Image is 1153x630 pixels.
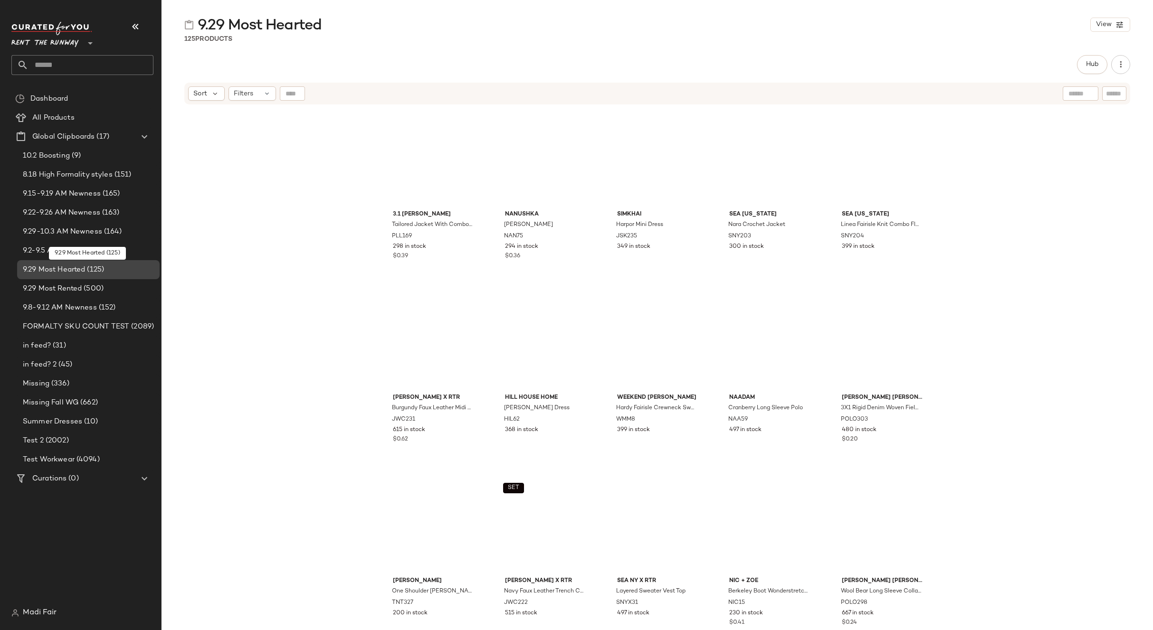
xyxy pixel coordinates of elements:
[729,426,762,434] span: 497 in stock
[393,252,408,261] span: $0.39
[23,416,82,427] span: Summer Dresses
[842,394,922,402] span: [PERSON_NAME] [PERSON_NAME]
[729,394,810,402] span: NAADAM
[503,483,524,493] button: SET
[393,394,473,402] span: [PERSON_NAME] x RTR
[504,587,584,596] span: Navy Faux Leather Trench Coat
[505,394,585,402] span: Hill House Home
[82,416,98,427] span: (10)
[392,404,472,413] span: Burgundy Faux Leather Midi Skirt
[44,435,69,446] span: (2002)
[23,226,102,237] span: 9.29-10.3 AM Newness
[32,113,75,123] span: All Products
[23,321,129,332] span: FORMALTY SKU COUNT TEST
[504,221,553,229] span: [PERSON_NAME]
[393,435,408,444] span: $0.62
[729,577,810,585] span: NIC + ZOE
[504,415,520,424] span: HIL62
[616,587,686,596] span: Layered Sweater Vest Top
[392,232,412,241] span: PLL169
[198,16,322,35] span: 9.29 Most Hearted
[1086,61,1099,68] span: Hub
[392,415,415,424] span: JWC231
[1096,21,1112,28] span: View
[392,599,413,607] span: TNT327
[23,340,51,351] span: in feed?
[193,89,207,99] span: Sort
[32,132,95,142] span: Global Clipboards
[841,232,864,241] span: SNY204
[842,210,922,219] span: Sea [US_STATE]
[184,36,195,43] span: 125
[842,426,877,434] span: 480 in stock
[51,340,66,351] span: (31)
[95,132,109,142] span: (17)
[184,20,194,29] img: svg%3e
[101,188,120,199] span: (165)
[1077,55,1107,74] button: Hub
[393,210,473,219] span: 3.1 [PERSON_NAME]
[82,283,104,294] span: (500)
[392,587,472,596] span: One Shoulder [PERSON_NAME] Dress
[23,245,93,256] span: 9.2-9.5 AM Newness
[23,264,85,275] span: 9.29 Most Hearted
[393,426,425,434] span: 615 in stock
[78,397,98,408] span: (662)
[842,619,857,627] span: $0.24
[23,302,97,313] span: 9.8-9.12 AM Newness
[23,378,49,389] span: Missing
[841,221,921,229] span: Linea Fairisle Knit Combo Fleece Jacket
[504,599,528,607] span: JWC222
[616,221,663,229] span: Harpor Mini Dress
[11,22,92,35] img: cfy_white_logo.C9jOOHJF.svg
[23,150,70,161] span: 10.2 Boosting
[97,302,116,313] span: (152)
[23,435,44,446] span: Test 2
[49,378,69,389] span: (336)
[616,404,696,413] span: Hardy Fairisle Crewneck Sweater
[841,404,921,413] span: 3X1 Rigid Denim Woven Field Jacket
[184,34,232,44] div: Products
[729,243,764,251] span: 300 in stock
[728,404,803,413] span: Cranberry Long Sleeve Polo
[616,232,637,241] span: JSK235
[728,587,809,596] span: Berkeley Boot Wonderstretch Pants
[616,599,638,607] span: SNYX31
[11,32,79,49] span: Rent the Runway
[728,599,745,607] span: NIC15
[23,454,75,465] span: Test Workwear
[75,454,100,465] span: (4094)
[100,207,120,218] span: (163)
[617,394,697,402] span: Weekend [PERSON_NAME]
[728,415,748,424] span: NAA59
[23,359,57,370] span: in feed? 2
[67,473,78,484] span: (0)
[842,609,874,618] span: 667 in stock
[23,397,78,408] span: Missing Fall WG
[505,210,585,219] span: Nanushka
[616,415,635,424] span: WMM8
[842,243,875,251] span: 399 in stock
[505,243,538,251] span: 294 in stock
[393,609,428,618] span: 200 in stock
[393,243,426,251] span: 298 in stock
[23,207,100,218] span: 9.22-9.26 AM Newness
[23,169,113,180] span: 8.18 High Formality styles
[505,609,537,618] span: 515 in stock
[841,599,867,607] span: POLO298
[15,94,25,103] img: svg%3e
[729,210,810,219] span: Sea [US_STATE]
[32,473,67,484] span: Curations
[57,359,72,370] span: (45)
[617,210,697,219] span: SIMKHAI
[617,609,649,618] span: 497 in stock
[1090,18,1130,32] button: View
[617,426,650,434] span: 399 in stock
[129,321,154,332] span: (2089)
[393,577,473,585] span: [PERSON_NAME]
[617,577,697,585] span: Sea NY x RTR
[842,577,922,585] span: [PERSON_NAME] [PERSON_NAME]
[505,577,585,585] span: [PERSON_NAME] x RTR
[113,169,132,180] span: (151)
[85,264,104,275] span: (125)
